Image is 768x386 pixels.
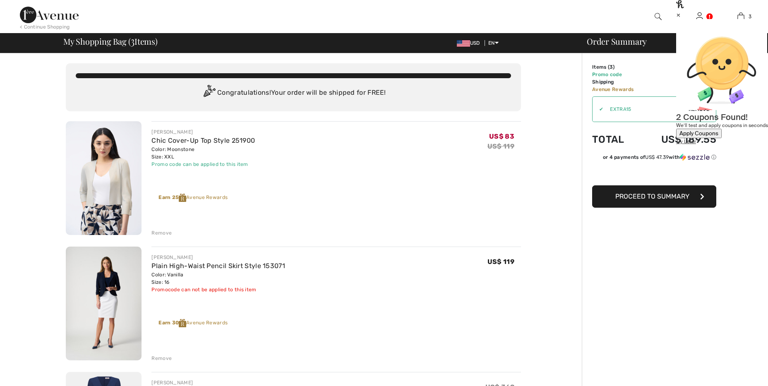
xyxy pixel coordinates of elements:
span: 3 [131,35,134,46]
td: used [646,86,716,93]
span: Proceed to Summary [615,192,689,200]
img: US Dollar [457,40,470,47]
div: [PERSON_NAME] [679,24,720,32]
strong: Earn 30 [158,320,186,326]
div: Color: Moonstone Size: XXL [151,146,255,161]
div: < Continue Shopping [20,23,70,31]
div: Avenue Rewards [158,194,228,202]
img: My Bag [737,12,744,22]
span: 3 [749,13,751,20]
span: 1000 [704,86,716,92]
img: My Info [696,12,703,22]
div: [PERSON_NAME] [151,254,285,261]
a: Chic Cover-Up Top Style 251900 [151,137,255,144]
div: ✔ [593,105,603,113]
div: Remove [151,229,172,237]
td: Items ( ) [592,63,646,71]
img: Congratulation2.svg [201,85,217,101]
td: US$ 202.00 [646,63,716,71]
span: US$ 83 [489,132,514,140]
td: Promo code [592,71,646,78]
span: US$ 119 [487,258,514,266]
div: Color: Vanilla Size: 16 [151,271,285,286]
div: Promocode can not be applied to this item [151,286,285,293]
div: [PERSON_NAME] [151,128,255,136]
button: Proceed to Summary [592,185,716,208]
td: Free [646,78,716,86]
td: Shipping [592,78,646,86]
img: Reward-Logo.svg [179,319,186,327]
div: Congratulations! Your order will be shipped for FREE! [76,85,511,101]
td: Avenue Rewards [592,86,646,93]
span: Remove [689,105,709,113]
img: Plain High-Waist Pencil Skirt Style 153071 [66,247,142,360]
span: 3 [610,64,613,70]
img: Chic Cover-Up Top Style 251900 [66,121,142,235]
img: Sezzle [680,153,710,161]
img: search the website [655,12,662,22]
iframe: PayPal-paypal [592,164,716,182]
a: Plain High-Waist Pencil Skirt Style 153071 [151,262,285,270]
div: Order Summary [577,37,763,46]
span: USD [457,40,483,46]
div: or 4 payments of with [603,153,716,161]
div: Remove [151,355,172,362]
input: Promo code [603,97,689,122]
td: US$ -12.45 [646,71,716,78]
span: US$ 47.39 [645,154,669,160]
td: US$ 189.55 [646,125,716,153]
a: 3 [720,12,761,22]
img: 1ère Avenue [20,7,79,23]
a: Sign In [696,12,703,20]
div: or 4 payments ofUS$ 47.39withSezzle Click to learn more about Sezzle [592,153,716,164]
td: Total [592,125,646,153]
div: Promo code can be applied to this item [151,161,255,168]
img: Reward-Logo.svg [179,194,186,202]
iframe: Opens a widget where you can find more information [715,361,760,382]
span: My Shopping Bag ( Items) [63,37,158,46]
span: EN [488,40,499,46]
strong: Earn 25 [158,194,186,200]
div: Avenue Rewards [158,319,228,327]
s: US$ 119 [487,142,514,150]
